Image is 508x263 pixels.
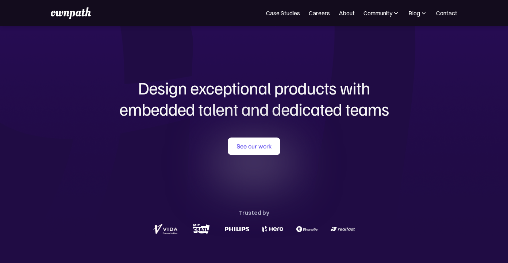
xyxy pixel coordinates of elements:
[408,9,427,18] div: Blog
[436,9,457,18] a: Contact
[79,77,429,119] h1: Design exceptional products with embedded talent and dedicated teams
[239,208,269,218] div: Trusted by
[363,9,400,18] div: Community
[339,9,355,18] a: About
[228,138,280,155] a: See our work
[309,9,330,18] a: Careers
[266,9,300,18] a: Case Studies
[363,9,392,18] div: Community
[408,9,420,18] div: Blog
